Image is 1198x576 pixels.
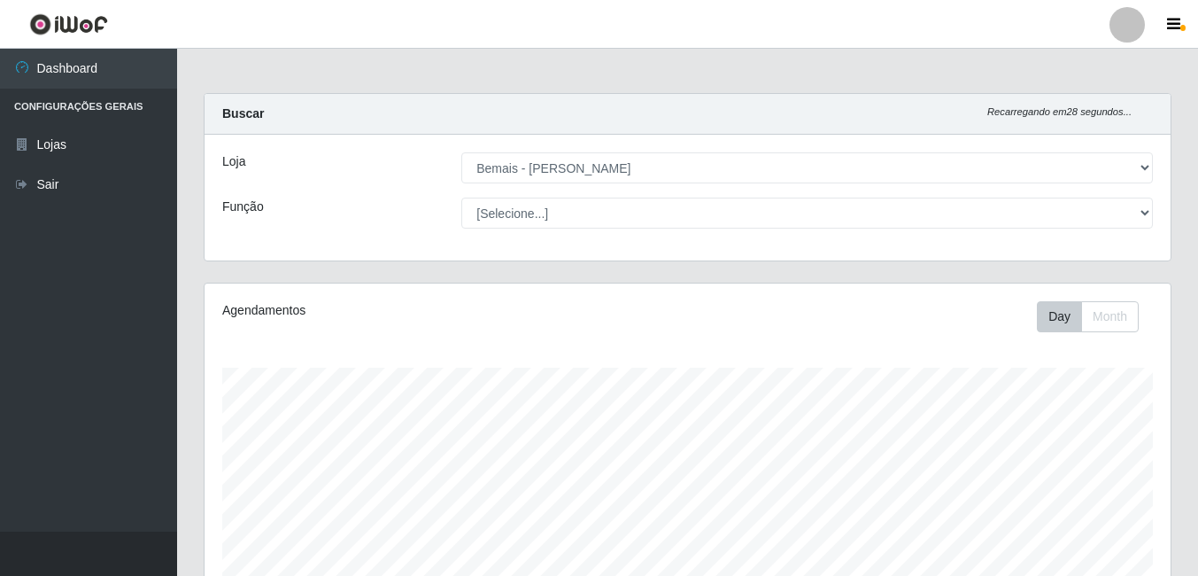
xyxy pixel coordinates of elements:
[222,198,264,216] label: Função
[1081,301,1139,332] button: Month
[29,13,108,35] img: CoreUI Logo
[1037,301,1082,332] button: Day
[1037,301,1153,332] div: Toolbar with button groups
[1037,301,1139,332] div: First group
[222,152,245,171] label: Loja
[987,106,1132,117] i: Recarregando em 28 segundos...
[222,106,264,121] strong: Buscar
[222,301,594,320] div: Agendamentos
